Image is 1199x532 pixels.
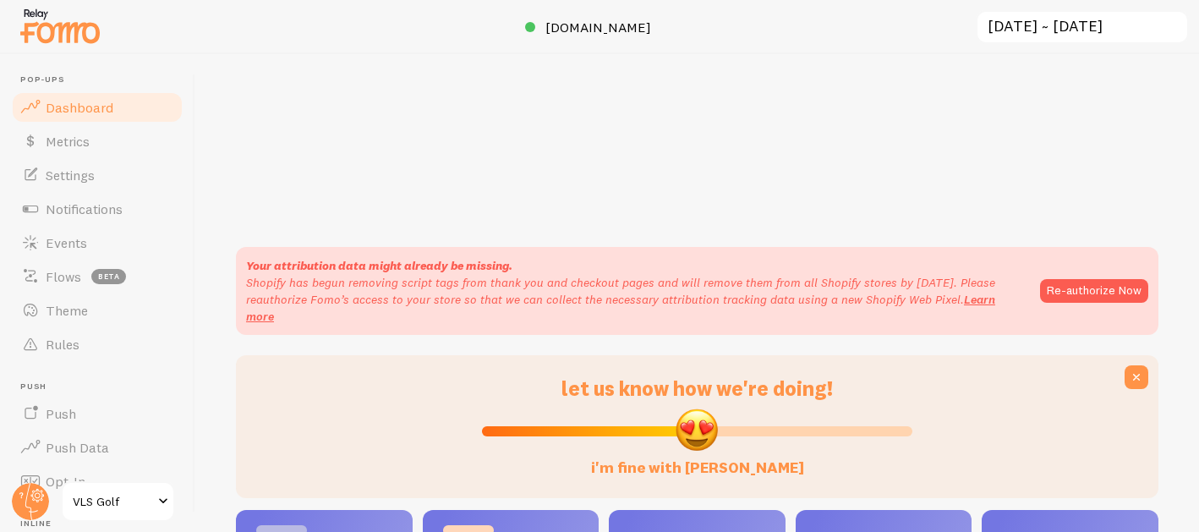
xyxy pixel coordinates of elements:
span: Dashboard [46,99,113,116]
a: Notifications [10,192,184,226]
span: Flows [46,268,81,285]
p: Shopify has begun removing script tags from thank you and checkout pages and will remove them fro... [246,274,1023,325]
span: Events [46,234,87,251]
a: Metrics [10,124,184,158]
button: Re-authorize Now [1040,279,1148,303]
a: Rules [10,327,184,361]
span: VLS Golf [73,491,153,512]
img: emoji.png [674,407,720,452]
span: Opt-In [46,473,85,490]
span: Metrics [46,133,90,150]
a: Push Data [10,431,184,464]
span: let us know how we're doing! [561,376,833,401]
span: Push [20,381,184,392]
span: Pop-ups [20,74,184,85]
span: Rules [46,336,79,353]
label: i'm fine with [PERSON_NAME] [591,442,804,478]
span: Settings [46,167,95,184]
span: beta [91,269,126,284]
span: Theme [46,302,88,319]
span: Inline [20,518,184,529]
a: VLS Golf [61,481,175,522]
a: Theme [10,293,184,327]
a: Settings [10,158,184,192]
span: Push [46,405,76,422]
a: Flows beta [10,260,184,293]
a: Opt-In [10,464,184,498]
span: Notifications [46,200,123,217]
a: Push [10,397,184,431]
span: Push Data [46,439,109,456]
a: Events [10,226,184,260]
a: Dashboard [10,90,184,124]
img: fomo-relay-logo-orange.svg [18,4,102,47]
strong: Your attribution data might already be missing. [246,258,512,273]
